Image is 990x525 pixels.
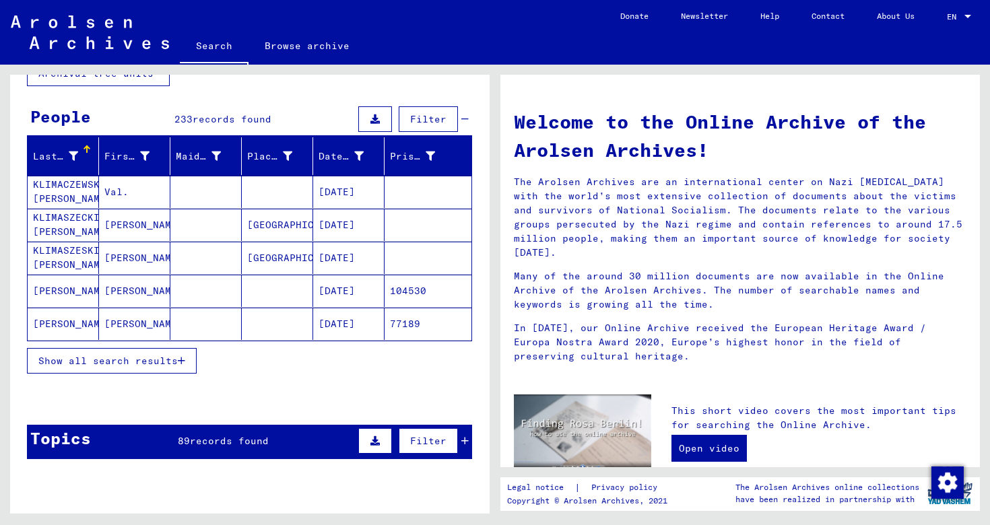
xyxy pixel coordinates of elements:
[247,149,292,164] div: Place of Birth
[27,348,197,374] button: Show all search results
[28,275,99,307] mat-cell: [PERSON_NAME]
[410,435,447,447] span: Filter
[99,242,170,274] mat-cell: [PERSON_NAME]
[99,137,170,175] mat-header-cell: First Name
[313,308,385,340] mat-cell: [DATE]
[11,15,169,49] img: Arolsen_neg.svg
[242,209,313,241] mat-cell: [GEOGRAPHIC_DATA]
[514,175,966,260] p: The Arolsen Archives are an international center on Nazi [MEDICAL_DATA] with the world’s most ext...
[33,145,98,167] div: Last Name
[410,113,447,125] span: Filter
[28,137,99,175] mat-header-cell: Last Name
[30,104,91,129] div: People
[313,275,385,307] mat-cell: [DATE]
[242,242,313,274] mat-cell: [GEOGRAPHIC_DATA]
[390,145,455,167] div: Prisoner #
[249,30,366,62] a: Browse archive
[399,106,458,132] button: Filter
[671,435,747,462] a: Open video
[735,493,919,505] p: have been realized in partnership with
[313,209,385,241] mat-cell: [DATE]
[581,481,673,495] a: Privacy policy
[385,137,471,175] mat-header-cell: Prisoner #
[735,481,919,493] p: The Arolsen Archives online collections
[925,477,975,510] img: yv_logo.png
[947,11,956,22] mat-select-trigger: EN
[242,137,313,175] mat-header-cell: Place of Birth
[104,145,170,167] div: First Name
[247,145,312,167] div: Place of Birth
[507,495,673,507] p: Copyright © Arolsen Archives, 2021
[385,308,471,340] mat-cell: 77189
[99,308,170,340] mat-cell: [PERSON_NAME]
[28,176,99,208] mat-cell: KLIMACZEWSKI [PERSON_NAME]
[671,404,966,432] p: This short video covers the most important tips for searching the Online Archive.
[33,149,78,164] div: Last Name
[507,481,673,495] div: |
[178,435,190,447] span: 89
[28,308,99,340] mat-cell: [PERSON_NAME]
[176,149,221,164] div: Maiden Name
[99,176,170,208] mat-cell: Val.
[319,145,384,167] div: Date of Birth
[30,426,91,450] div: Topics
[399,428,458,454] button: Filter
[174,113,193,125] span: 233
[193,113,271,125] span: records found
[99,275,170,307] mat-cell: [PERSON_NAME]
[931,466,964,499] img: Zustimmung ändern
[180,30,249,65] a: Search
[313,137,385,175] mat-header-cell: Date of Birth
[385,275,471,307] mat-cell: 104530
[319,149,364,164] div: Date of Birth
[507,481,574,495] a: Legal notice
[28,209,99,241] mat-cell: KLIMASZECKI [PERSON_NAME]
[514,394,651,469] img: video.jpg
[28,242,99,274] mat-cell: KLIMASZESKI [PERSON_NAME]
[190,435,269,447] span: records found
[313,242,385,274] mat-cell: [DATE]
[514,321,966,363] p: In [DATE], our Online Archive received the European Heritage Award / Europa Nostra Award 2020, Eu...
[170,137,242,175] mat-header-cell: Maiden Name
[38,355,178,367] span: Show all search results
[514,269,966,312] p: Many of the around 30 million documents are now available in the Online Archive of the Arolsen Ar...
[390,149,435,164] div: Prisoner #
[104,149,150,164] div: First Name
[514,108,966,164] h1: Welcome to the Online Archive of the Arolsen Archives!
[313,176,385,208] mat-cell: [DATE]
[176,145,241,167] div: Maiden Name
[99,209,170,241] mat-cell: [PERSON_NAME]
